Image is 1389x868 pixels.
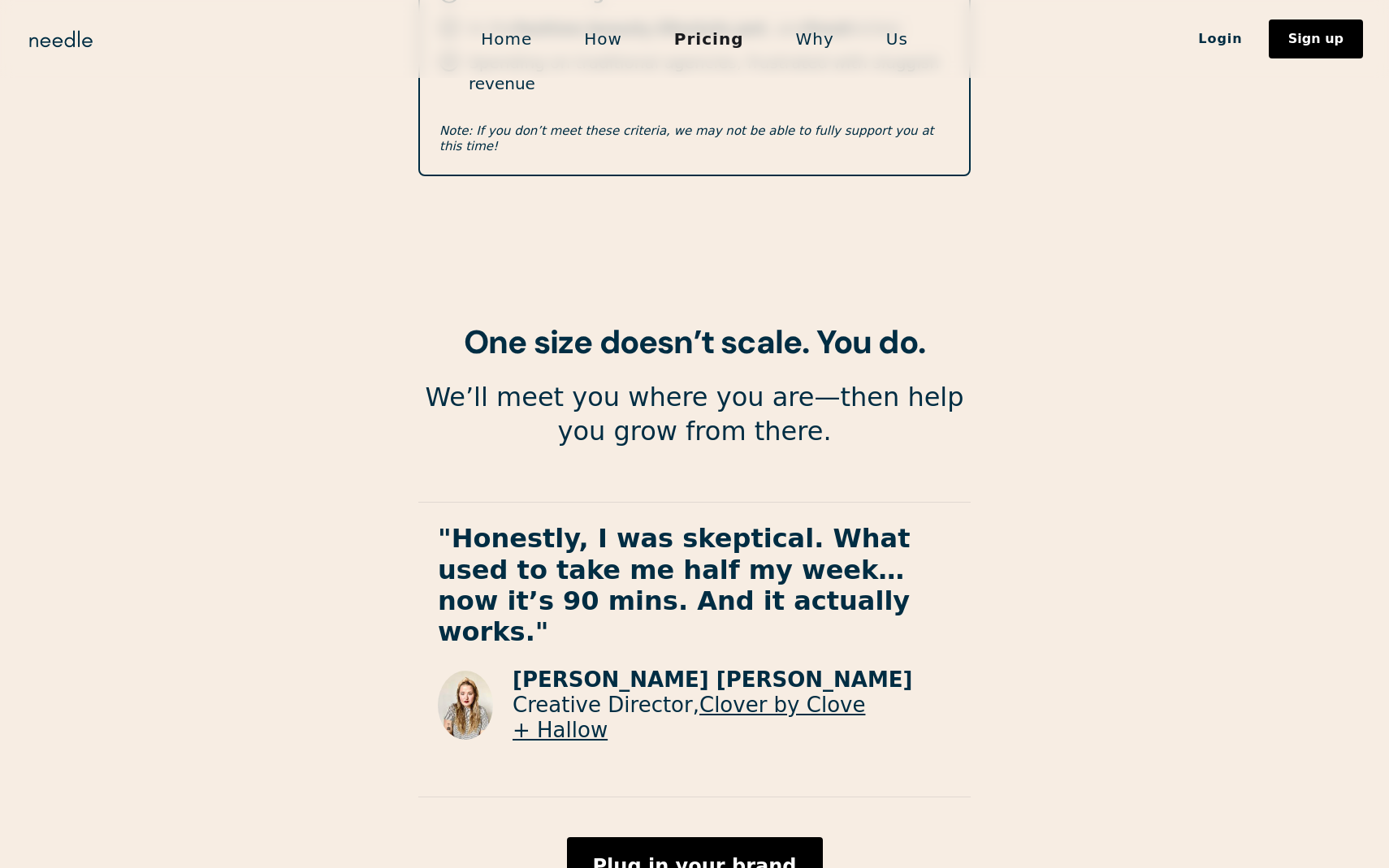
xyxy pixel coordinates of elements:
[1269,19,1363,58] a: Sign up
[558,22,648,56] a: How
[513,693,865,742] a: Clover by Clove + Hallow
[1172,25,1269,53] a: Login
[455,22,558,56] a: Home
[860,22,934,56] a: Us
[648,22,770,56] a: Pricing
[439,123,933,154] em: Note: If you don’t meet these criteria, we may not be able to fully support you at this time!
[1288,32,1344,45] div: Sign up
[438,523,910,647] strong: "Honestly, I was skeptical. What used to take me half my week… now it’s 90 mins. And it actually ...
[513,693,951,743] p: Creative Director,
[770,22,860,56] a: Why
[418,322,971,361] h2: One size doesn’t scale. You do.
[418,381,971,448] p: We’ll meet you where you are—then help you grow from there.
[513,667,951,693] p: [PERSON_NAME] [PERSON_NAME]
